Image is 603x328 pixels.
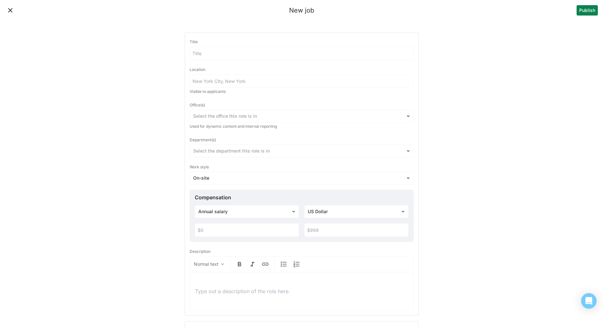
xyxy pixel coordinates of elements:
div: Office(s) [190,101,414,110]
div: Location [190,65,414,74]
div: Normal text [194,261,219,267]
input: Title [190,47,413,60]
div: Work style [190,163,414,172]
div: Department(s) [190,135,414,144]
div: New job [289,6,314,14]
div: Visible to applicants [190,89,414,94]
div: Used for dynamic content and internal reporting [190,124,414,129]
button: Close [5,5,15,15]
div: Compensation [195,195,409,200]
input: $0 [195,224,299,236]
input: $999 [305,224,408,236]
div: Description [190,247,414,256]
div: Open Intercom Messenger [581,293,597,309]
div: Title [190,37,414,46]
input: New York City, New York [190,75,413,87]
button: Publish [577,5,598,15]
